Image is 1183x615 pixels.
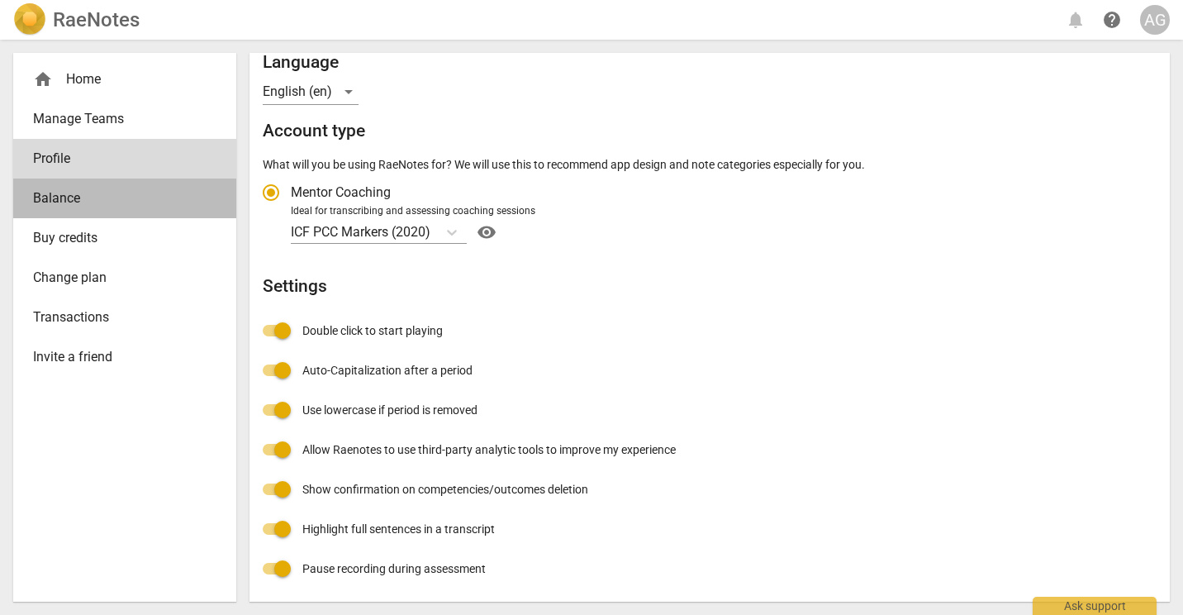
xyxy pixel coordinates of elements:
[33,307,203,327] span: Transactions
[263,79,359,105] div: English (en)
[263,173,1157,246] div: Account type
[302,322,443,340] span: Double click to start playing
[33,69,53,89] span: home
[13,258,236,298] a: Change plan
[33,149,203,169] span: Profile
[302,560,486,578] span: Pause recording during assessment
[291,204,1152,219] div: Ideal for transcribing and assessing coaching sessions
[473,219,500,246] button: Help
[33,188,203,208] span: Balance
[302,481,588,498] span: Show confirmation on competencies/outcomes deletion
[467,219,500,246] a: Help
[1097,5,1127,35] a: Help
[263,121,1157,141] h2: Account type
[33,228,203,248] span: Buy credits
[13,218,236,258] a: Buy credits
[53,8,140,31] h2: RaeNotes
[33,268,203,288] span: Change plan
[13,337,236,377] a: Invite a friend
[13,3,140,36] a: LogoRaeNotes
[291,183,391,202] span: Mentor Coaching
[13,60,236,99] div: Home
[302,441,676,459] span: Allow Raenotes to use third-party analytic tools to improve my experience
[432,224,435,240] input: Ideal for transcribing and assessing coaching sessionsICF PCC Markers (2020)Help
[13,99,236,139] a: Manage Teams
[33,347,203,367] span: Invite a friend
[13,3,46,36] img: Logo
[13,179,236,218] a: Balance
[33,109,203,129] span: Manage Teams
[33,69,203,89] div: Home
[263,276,1157,297] h2: Settings
[1102,10,1122,30] span: help
[302,402,477,419] span: Use lowercase if period is removed
[263,156,1157,174] p: What will you be using RaeNotes for? We will use this to recommend app design and note categories...
[291,222,430,241] p: ICF PCC Markers (2020)
[302,521,495,538] span: Highlight full sentences in a transcript
[473,222,500,242] span: visibility
[1140,5,1170,35] button: AG
[302,362,473,379] span: Auto-Capitalization after a period
[13,139,236,179] a: Profile
[13,298,236,337] a: Transactions
[263,52,1157,73] h2: Language
[1033,597,1157,615] div: Ask support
